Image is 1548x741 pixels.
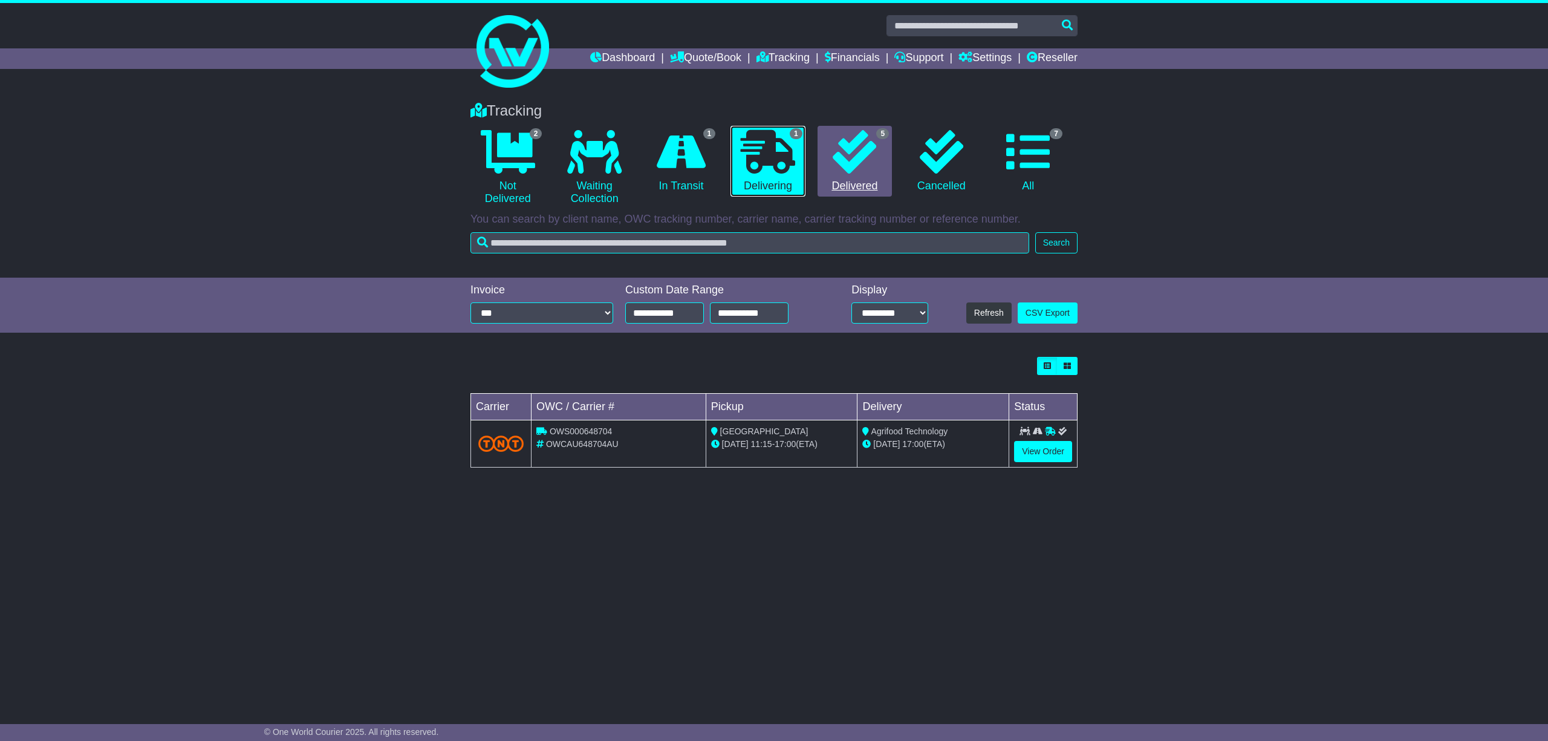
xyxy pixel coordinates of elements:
a: 5 Delivered [818,126,892,197]
button: Refresh [966,302,1012,324]
span: Agrifood Technology [871,426,948,436]
span: [DATE] [873,439,900,449]
span: 1 [790,128,802,139]
span: 17:00 [775,439,796,449]
a: CSV Export [1018,302,1078,324]
span: 5 [876,128,889,139]
span: [DATE] [722,439,749,449]
a: Reseller [1027,48,1078,69]
td: Carrier [471,394,532,420]
a: 2 Not Delivered [470,126,545,210]
a: View Order [1014,441,1072,462]
a: Settings [958,48,1012,69]
div: Display [851,284,928,297]
div: Tracking [464,102,1084,120]
span: 2 [530,128,542,139]
div: Invoice [470,284,613,297]
span: OWCAU648704AU [546,439,619,449]
a: 1 In Transit [644,126,718,197]
a: Dashboard [590,48,655,69]
a: Tracking [756,48,810,69]
td: OWC / Carrier # [532,394,706,420]
td: Delivery [857,394,1009,420]
a: 7 All [991,126,1065,197]
td: Pickup [706,394,857,420]
a: 1 Delivering [730,126,805,197]
p: You can search by client name, OWC tracking number, carrier name, carrier tracking number or refe... [470,213,1078,226]
span: 1 [703,128,716,139]
img: TNT_Domestic.png [478,436,524,452]
span: 11:15 [751,439,772,449]
a: Support [894,48,943,69]
a: Waiting Collection [557,126,631,210]
a: Quote/Book [670,48,741,69]
span: © One World Courier 2025. All rights reserved. [264,727,439,737]
a: Financials [825,48,880,69]
div: (ETA) [862,438,1004,451]
span: OWS000648704 [550,426,613,436]
div: - (ETA) [711,438,853,451]
td: Status [1009,394,1078,420]
button: Search [1035,232,1078,253]
a: Cancelled [904,126,978,197]
span: 17:00 [902,439,923,449]
div: Custom Date Range [625,284,819,297]
span: 7 [1050,128,1062,139]
span: [GEOGRAPHIC_DATA] [720,426,808,436]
